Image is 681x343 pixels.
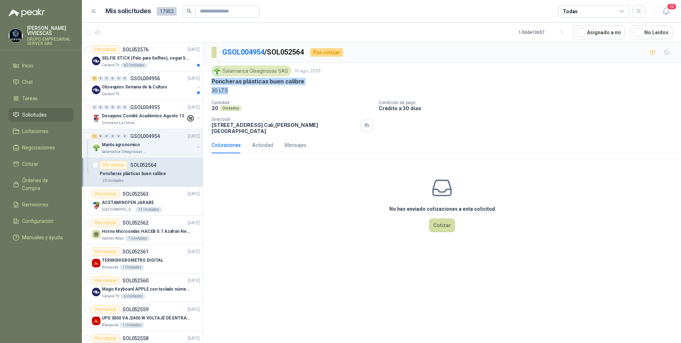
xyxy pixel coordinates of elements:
p: Gimnasio La Colina [102,120,135,126]
p: 30 LTS [212,87,672,94]
div: 6 Unidades [121,293,145,299]
div: Por cotizar [100,161,128,169]
div: 0 [104,76,109,81]
img: Company Logo [92,259,100,267]
div: Por cotizar [92,219,120,227]
div: 0 [104,105,109,110]
div: Por cotizar [92,305,120,314]
p: SOL052558 [123,336,149,341]
div: 0 [110,76,115,81]
div: Por cotizar [92,276,120,285]
div: 60 Unidades [121,62,147,68]
div: Mensajes [285,141,306,149]
a: GSOL004954 [222,48,264,56]
div: 0 [116,76,121,81]
span: Tareas [22,94,38,102]
a: Por cotizarSOL052560[DATE] Company LogoMagic Keyboard APPLE con teclado númerico en Español Plate... [82,273,203,302]
p: SELFIE STICK (Palo para Selfies), segun link adjunto [102,55,191,62]
a: Licitaciones [9,124,73,138]
div: Cotizaciones [212,141,241,149]
a: Por cotizarSOL052559[DATE] Company LogoUPS 3000 VA /2400 W VOLTAJE DE ENTRADA / SALIDA 12V ON LIN... [82,302,203,331]
p: 20 [212,105,218,111]
p: GSOL004955 [130,105,160,110]
button: No Leídos [630,26,672,39]
a: Chat [9,75,73,89]
a: Negociaciones [9,141,73,154]
a: Configuración [9,214,73,228]
p: Manto agronomico [102,142,140,148]
p: Dirección [212,117,358,122]
span: Inicio [22,62,33,70]
img: Company Logo [9,29,22,42]
p: Caracol TV [102,62,119,68]
div: Por cotizar [92,45,120,54]
a: Por cotizarSOL052561[DATE] Company LogoTERMOHIGROMETRO DIGITALBlanquita1 Unidades [82,245,203,273]
div: 1 [92,134,97,139]
div: 1 Unidades [120,322,144,328]
a: 1 0 0 0 0 0 GSOL004954[DATE] Company LogoManto agronomicoSalamanca Oleaginosas SAS [92,132,201,155]
p: [DATE] [188,335,200,342]
p: [STREET_ADDRESS] Cali , [PERSON_NAME][GEOGRAPHIC_DATA] [212,122,358,134]
span: Licitaciones [22,127,48,135]
div: 0 [116,105,121,110]
div: 20 Unidades [100,178,126,184]
div: 0 [122,76,128,81]
a: Órdenes de Compra [9,174,73,195]
div: Actividad [252,141,273,149]
p: [GEOGRAPHIC_DATA][PERSON_NAME] [102,207,134,213]
p: GRUPO EMPRESARIAL SERVER SAS [27,37,73,46]
p: SOL052559 [123,307,149,312]
p: Desayuno Comité Académico Agosto 13 [102,113,184,119]
span: Configuración [22,217,53,225]
div: 9 [92,76,97,81]
span: 17953 [157,7,177,16]
p: SOL052561 [123,249,149,254]
p: [DATE] [188,46,200,53]
a: 9 0 0 0 0 0 GSOL004956[DATE] Company LogoObsequios Semana de la CulturaCaracol TV [92,74,201,97]
a: Remisiones [9,198,73,211]
p: Poncheras plásticas buen calibre [212,78,304,85]
p: Blanquita [102,265,118,270]
p: Caracol TV [102,293,119,299]
p: Caracol TV [102,91,119,97]
p: ACETAMINOFEN JARABE [102,199,154,206]
p: [DATE] [188,191,200,198]
div: 12 Unidades [135,207,162,213]
p: Condición de pago [379,100,678,105]
h3: No has enviado cotizaciones a esta solicitud [389,205,495,213]
p: Valores Atlas [102,236,124,241]
span: Negociaciones [22,144,55,152]
p: UPS 3000 VA /2400 W VOLTAJE DE ENTRADA / SALIDA 12V ON LINE [102,315,191,322]
a: Cotizar [9,157,73,171]
div: Unidades [220,106,242,111]
p: [DATE] [188,75,200,82]
p: SOL052560 [123,278,149,283]
div: 1 Unidades [125,236,150,241]
img: Logo peakr [9,9,45,17]
a: Tareas [9,92,73,105]
div: Por cotizar [310,48,343,57]
p: SOL052563 [123,191,149,196]
p: TERMOHIGROMETRO DIGITAL [102,257,163,264]
p: / SOL052564 [222,47,305,58]
p: GSOL004954 [130,134,160,139]
a: Inicio [9,59,73,72]
button: Cotizar [429,219,455,232]
img: Company Logo [213,67,221,75]
a: Por cotizarSOL052563[DATE] Company LogoACETAMINOFEN JARABE[GEOGRAPHIC_DATA][PERSON_NAME]12 Unidades [82,187,203,216]
button: 20 [660,5,672,18]
span: 20 [667,3,677,10]
a: Por cotizarSOL052562[DATE] Horno Microondas HACEB 0.7 Azafrán NegroValores Atlas1 Unidades [82,216,203,245]
div: Por cotizar [92,334,120,343]
img: Company Logo [92,114,100,123]
p: [PERSON_NAME] VIVIESCAS [27,26,73,36]
a: Por cotizarSOL052576[DATE] Company LogoSELFIE STICK (Palo para Selfies), segun link adjuntoCaraco... [82,42,203,71]
div: 0 [98,76,103,81]
p: Poncheras plásticas buen calibre [100,170,166,177]
h1: Mis solicitudes [105,6,151,16]
p: [DATE] [188,277,200,284]
a: Solicitudes [9,108,73,122]
img: Company Logo [92,317,100,325]
p: SOL052564 [130,163,156,168]
span: Manuales y ayuda [22,234,63,241]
